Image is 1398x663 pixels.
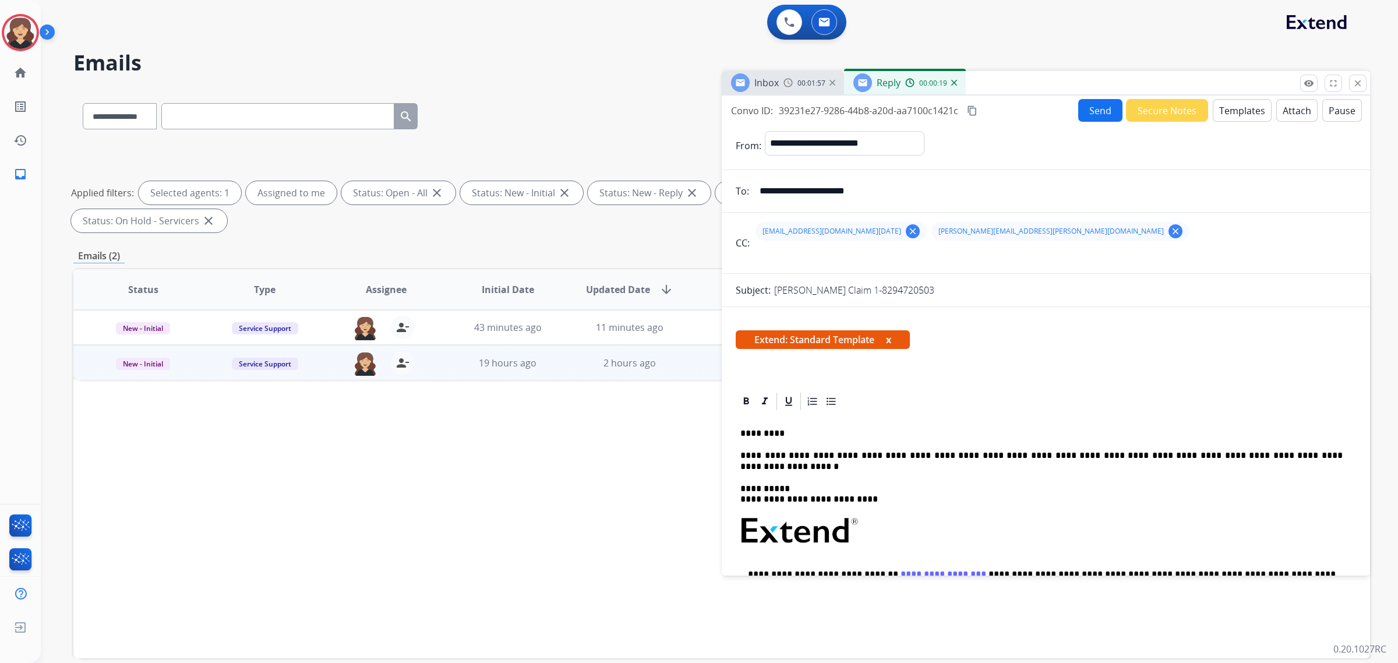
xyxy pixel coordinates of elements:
[603,357,656,369] span: 2 hours ago
[780,393,797,410] div: Underline
[685,186,699,200] mat-icon: close
[232,358,298,370] span: Service Support
[557,186,571,200] mat-icon: close
[73,51,1370,75] h2: Emails
[366,283,407,297] span: Assignee
[354,351,377,376] img: agent-avatar
[908,226,918,237] mat-icon: clear
[254,283,276,297] span: Type
[967,105,977,116] mat-icon: content_copy
[1333,642,1386,656] p: 0.20.1027RC
[13,66,27,80] mat-icon: home
[886,333,891,347] button: x
[13,133,27,147] mat-icon: history
[479,357,536,369] span: 19 hours ago
[797,79,825,88] span: 00:01:57
[128,283,158,297] span: Status
[756,393,774,410] div: Italic
[1304,78,1314,89] mat-icon: remove_red_eye
[736,283,771,297] p: Subject:
[4,16,37,49] img: avatar
[736,139,761,153] p: From:
[659,283,673,297] mat-icon: arrow_downward
[736,236,750,250] p: CC:
[116,358,170,370] span: New - Initial
[877,76,901,89] span: Reply
[202,214,216,228] mat-icon: close
[596,321,663,334] span: 11 minutes ago
[736,184,749,198] p: To:
[1276,99,1318,122] button: Attach
[754,76,779,89] span: Inbox
[737,393,755,410] div: Bold
[715,181,867,204] div: Status: On-hold – Internal
[1328,78,1339,89] mat-icon: fullscreen
[1078,99,1122,122] button: Send
[919,79,947,88] span: 00:00:19
[396,356,409,370] mat-icon: person_remove
[354,316,377,340] img: agent-avatar
[736,330,910,349] span: Extend: Standard Template
[774,283,934,297] p: [PERSON_NAME] Claim 1-8294720503
[246,181,337,204] div: Assigned to me
[731,104,773,118] p: Convo ID:
[13,100,27,114] mat-icon: list_alt
[938,227,1164,236] span: [PERSON_NAME][EMAIL_ADDRESS][PERSON_NAME][DOMAIN_NAME]
[73,249,125,263] p: Emails (2)
[586,283,650,297] span: Updated Date
[430,186,444,200] mat-icon: close
[822,393,840,410] div: Bullet List
[396,320,409,334] mat-icon: person_remove
[482,283,534,297] span: Initial Date
[474,321,542,334] span: 43 minutes ago
[1353,78,1363,89] mat-icon: close
[460,181,583,204] div: Status: New - Initial
[779,104,958,117] span: 39231e27-9286-44b8-a20d-aa7100c1421c
[1213,99,1272,122] button: Templates
[804,393,821,410] div: Ordered List
[116,322,170,334] span: New - Initial
[399,110,413,124] mat-icon: search
[588,181,711,204] div: Status: New - Reply
[139,181,241,204] div: Selected agents: 1
[1170,226,1181,237] mat-icon: clear
[341,181,456,204] div: Status: Open - All
[71,186,134,200] p: Applied filters:
[1126,99,1208,122] button: Secure Notes
[762,227,901,236] span: [EMAIL_ADDRESS][DOMAIN_NAME][DATE]
[13,167,27,181] mat-icon: inbox
[232,322,298,334] span: Service Support
[1322,99,1362,122] button: Pause
[71,209,227,232] div: Status: On Hold - Servicers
